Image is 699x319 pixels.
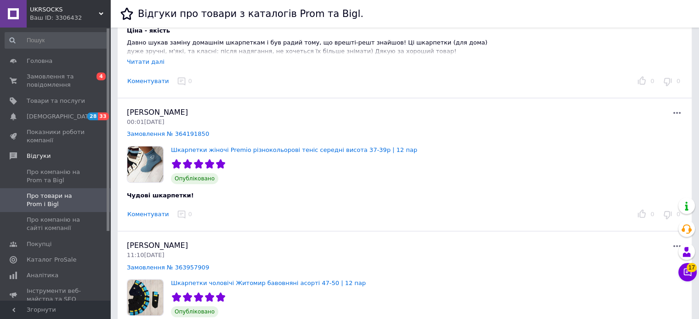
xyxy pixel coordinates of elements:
div: Читати далі [127,58,165,65]
span: 00:01[DATE] [127,118,164,125]
span: 28 [87,112,98,120]
input: Пошук [5,32,108,49]
button: Чат з покупцем17 [678,263,697,281]
span: Замовлення та повідомлення [27,73,85,89]
span: Показники роботи компанії [27,128,85,145]
span: Опубліковано [171,306,218,317]
span: Відгуки [27,152,51,160]
img: Шкарпетки чоловічі Житомир бавовняні асорті 47-50 | 12 пар [127,280,163,315]
span: 33 [98,112,108,120]
span: Опубліковано [171,173,218,184]
a: Шкарпетки чоловічі Житомир бавовняні асорті 47-50 | 12 пар [171,280,366,286]
span: Про компанію на сайті компанії [27,216,85,232]
a: Замовлення № 363957909 [127,264,209,271]
span: Покупці [27,240,51,248]
span: 4 [97,73,106,80]
span: Про компанію на Prom та Bigl [27,168,85,185]
span: Аналітика [27,271,58,280]
span: UKRSOCKS [30,6,99,14]
a: Шкарпетки жіночі Premio різнокольорові теніс середні висота 37-39р | 12 пар [171,146,417,153]
span: Давно шукав заміну домашнім шкарпеткам і був радий тому, що врешті-решт знайшов! Ці шкарпетки (дл... [127,39,487,55]
span: Головна [27,57,52,65]
span: Інструменти веб-майстра та SEO [27,287,85,303]
div: Ваш ID: 3306432 [30,14,110,22]
button: Коментувати [127,77,169,86]
h1: Відгуки про товари з каталогів Prom та Bigl. [138,8,364,19]
a: Замовлення № 364191850 [127,130,209,137]
span: [DEMOGRAPHIC_DATA] [27,112,95,121]
span: 17 [687,263,697,272]
span: Ціна - якість [127,27,170,34]
span: Про товари на Prom і Bigl [27,192,85,208]
span: Каталог ProSale [27,256,76,264]
span: 11:10[DATE] [127,252,164,258]
img: Шкарпетки жіночі Premio різнокольорові теніс середні висота 37-39р | 12 пар [127,146,163,182]
span: Чудові шкарпетки! [127,192,194,199]
span: [PERSON_NAME] [127,241,188,250]
span: [PERSON_NAME] [127,108,188,117]
span: Товари та послуги [27,97,85,105]
button: Коментувати [127,210,169,219]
